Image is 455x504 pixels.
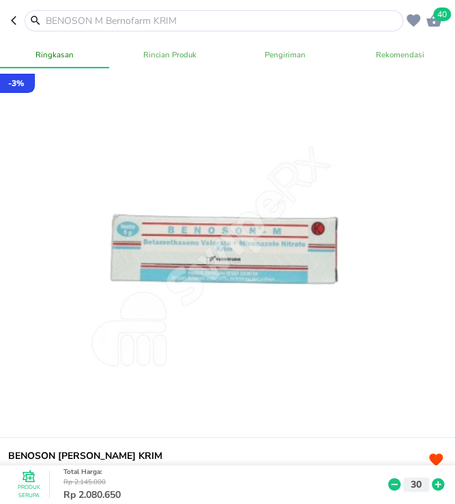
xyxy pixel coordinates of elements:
[44,14,400,28] input: BENOSON M Bernofarm KRIM
[236,48,335,61] span: Pengiriman
[407,477,425,492] p: 30
[8,464,425,478] p: DUS, 1 TUBE @ 5 g
[8,449,425,464] h6: BENOSON [PERSON_NAME] KRIM
[403,477,429,492] button: 30
[63,477,385,488] p: Rp 2.145.000
[15,484,42,500] p: Produk Serupa
[63,467,385,477] p: Total Harga :
[63,488,385,502] p: Rp 2.080.650
[424,10,444,31] button: 40
[433,8,451,21] span: 40
[15,471,42,499] button: Produk Serupa
[5,48,104,61] span: Ringkasan
[121,48,220,61] span: Rincian Produk
[8,77,24,89] p: - 3 %
[351,48,450,61] span: Rekomendasi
